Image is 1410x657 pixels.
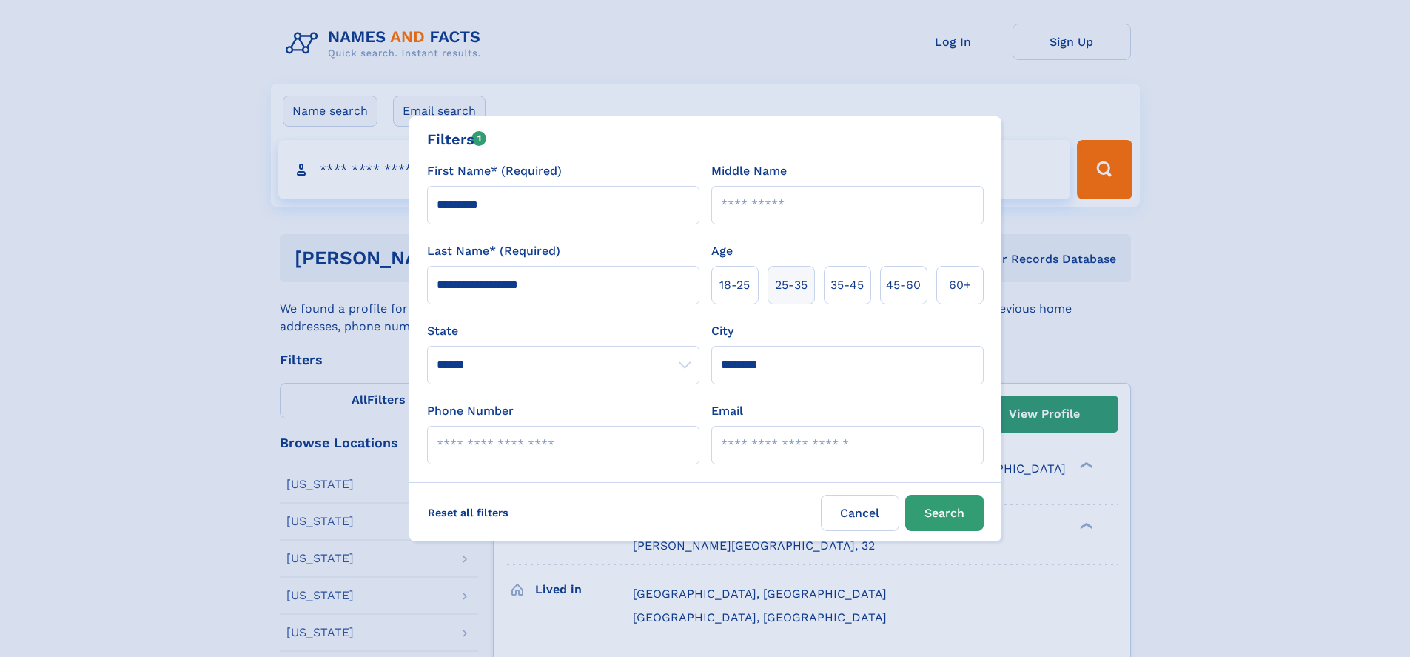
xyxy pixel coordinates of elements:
[711,322,733,340] label: City
[711,242,733,260] label: Age
[427,162,562,180] label: First Name* (Required)
[775,276,808,294] span: 25‑35
[830,276,864,294] span: 35‑45
[719,276,750,294] span: 18‑25
[949,276,971,294] span: 60+
[418,495,518,530] label: Reset all filters
[821,495,899,531] label: Cancel
[711,162,787,180] label: Middle Name
[427,322,699,340] label: State
[905,495,984,531] button: Search
[427,128,487,150] div: Filters
[427,402,514,420] label: Phone Number
[886,276,921,294] span: 45‑60
[711,402,743,420] label: Email
[427,242,560,260] label: Last Name* (Required)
